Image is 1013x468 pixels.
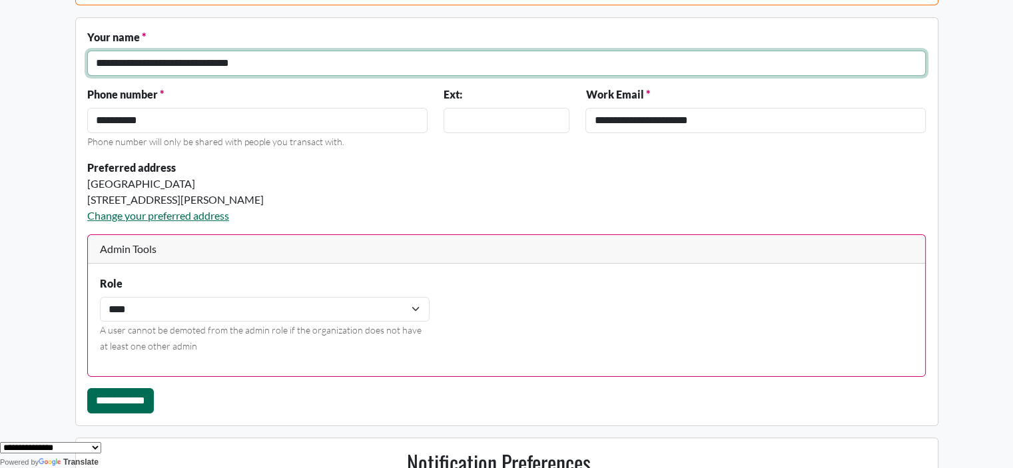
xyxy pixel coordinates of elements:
div: Admin Tools [88,235,925,264]
label: Work Email [585,87,649,103]
a: Change your preferred address [87,209,229,222]
label: Phone number [87,87,164,103]
small: Phone number will only be shared with people you transact with. [87,136,344,147]
strong: Preferred address [87,161,176,174]
img: Google Translate [39,458,63,467]
small: A user cannot be demoted from the admin role if the organization does not have at least one other... [100,324,422,351]
div: [STREET_ADDRESS][PERSON_NAME] [87,192,569,208]
label: Ext: [444,87,462,103]
div: [GEOGRAPHIC_DATA] [87,176,569,192]
label: Your name [87,29,146,45]
a: Translate [39,457,99,467]
label: Role [100,276,123,292]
